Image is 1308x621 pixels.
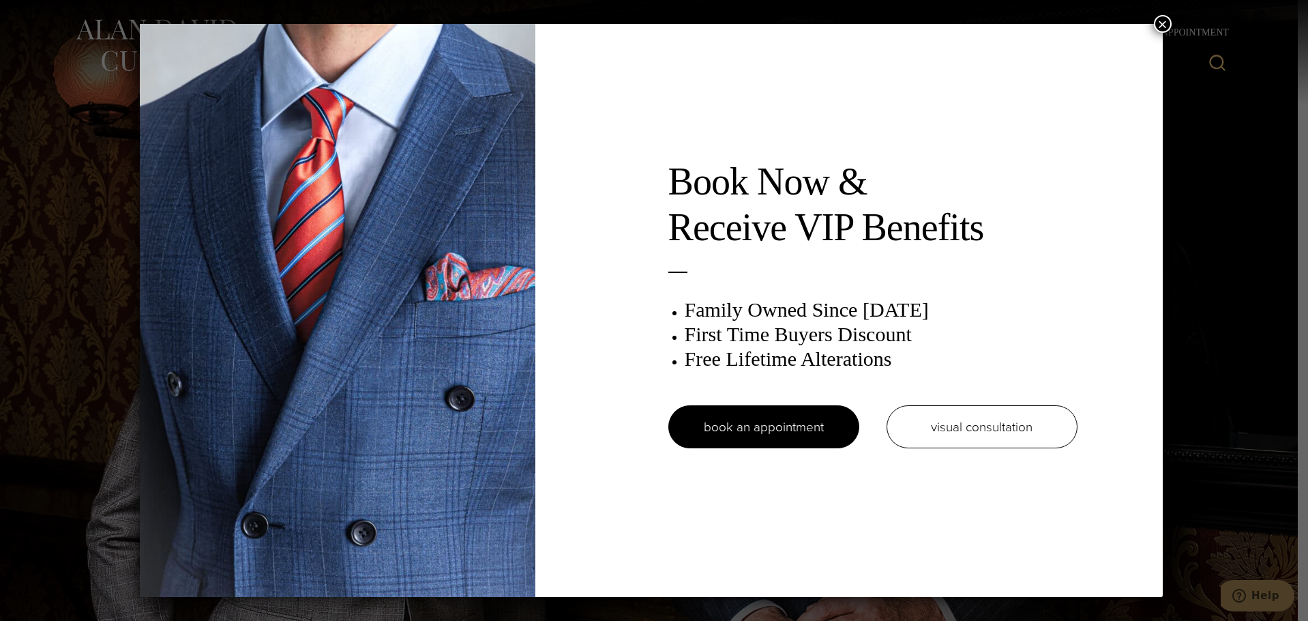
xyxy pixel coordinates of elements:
[887,405,1077,448] a: visual consultation
[685,322,1077,347] h3: First Time Buyers Discount
[668,159,1077,250] h2: Book Now & Receive VIP Benefits
[685,347,1077,371] h3: Free Lifetime Alterations
[1154,15,1172,33] button: Close
[668,405,859,448] a: book an appointment
[31,10,59,22] span: Help
[685,298,1077,322] h3: Family Owned Since [DATE]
